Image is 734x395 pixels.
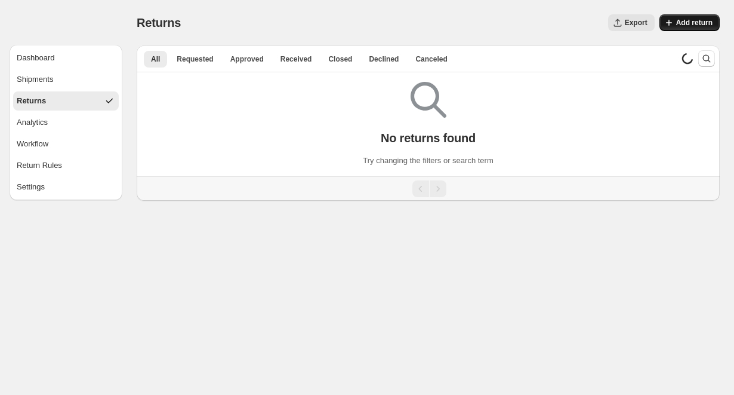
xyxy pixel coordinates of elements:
span: Returns [137,16,181,29]
span: Received [280,54,312,64]
button: Dashboard [13,48,119,68]
span: Declined [369,54,399,64]
button: Return Rules [13,156,119,175]
span: Shipments [17,74,53,85]
button: Add return [659,14,720,31]
span: Add return [676,18,713,27]
button: Export [608,14,655,31]
span: Requested [177,54,213,64]
span: Dashboard [17,52,55,64]
button: Analytics [13,113,119,132]
button: Search and filter results [698,50,715,67]
span: Workflow [17,138,48,150]
button: Shipments [13,70,119,89]
button: Returns [13,91,119,111]
span: Closed [328,54,352,64]
span: Export [625,18,647,27]
button: Workflow [13,134,119,154]
span: Canceled [415,54,447,64]
span: Settings [17,181,45,193]
button: Settings [13,177,119,197]
span: All [151,54,160,64]
span: Returns [17,95,46,107]
img: Empty search results [411,82,446,118]
p: Try changing the filters or search term [363,155,493,167]
span: Return Rules [17,160,62,172]
p: No returns found [381,131,476,145]
span: Analytics [17,117,48,128]
nav: Pagination [137,176,720,201]
span: Approved [230,54,264,64]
